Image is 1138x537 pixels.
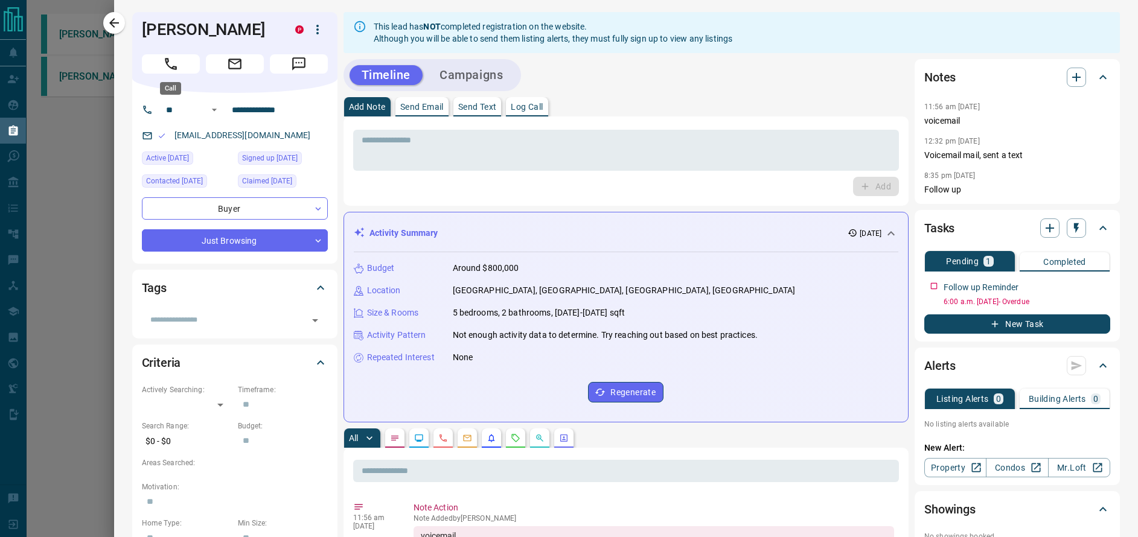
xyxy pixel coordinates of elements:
svg: Emails [462,433,472,443]
div: Buyer [142,197,328,220]
a: Mr.Loft [1048,458,1110,477]
p: Areas Searched: [142,457,328,468]
h2: Notes [924,68,956,87]
p: voicemail [924,115,1110,127]
h2: Showings [924,500,976,519]
p: [GEOGRAPHIC_DATA], [GEOGRAPHIC_DATA], [GEOGRAPHIC_DATA], [GEOGRAPHIC_DATA] [453,284,796,297]
span: Active [DATE] [146,152,189,164]
p: Note Action [414,501,895,514]
div: Alerts [924,351,1110,380]
p: Listing Alerts [936,395,989,403]
button: Open [207,103,222,117]
p: 11:56 am [DATE] [924,103,980,111]
p: Log Call [511,103,543,111]
p: Around $800,000 [453,262,519,275]
p: Location [367,284,401,297]
p: 1 [986,257,991,265]
p: 12:32 pm [DATE] [924,137,980,145]
p: Home Type: [142,518,232,529]
p: All [349,434,359,442]
p: Add Note [349,103,386,111]
p: 5 bedrooms, 2 bathrooms, [DATE]-[DATE] sqft [453,307,625,319]
strong: NOT [423,22,440,31]
div: Tue Oct 14 2025 [142,174,232,191]
p: Completed [1043,258,1086,266]
p: Repeated Interest [367,351,435,364]
p: Activity Pattern [367,329,426,342]
p: 6:00 a.m. [DATE] - Overdue [944,296,1110,307]
div: Call [160,82,181,95]
p: Timeframe: [238,384,328,395]
p: Actively Searching: [142,384,232,395]
p: Send Email [400,103,444,111]
p: Follow up Reminder [944,281,1018,294]
span: Email [206,54,264,74]
p: Send Text [458,103,497,111]
p: Motivation: [142,481,328,492]
button: Regenerate [588,382,663,402]
p: New Alert: [924,442,1110,454]
div: Activity Summary[DATE] [354,222,899,244]
p: Pending [946,257,979,265]
button: New Task [924,314,1110,334]
span: Call [142,54,200,74]
p: Budget: [238,421,328,431]
span: Claimed [DATE] [242,175,292,187]
div: Showings [924,495,1110,524]
span: Message [270,54,328,74]
button: Campaigns [427,65,515,85]
p: $0 - $0 [142,431,232,451]
svg: Agent Actions [559,433,569,443]
div: Criteria [142,348,328,377]
p: [DATE] [860,228,881,239]
p: Not enough activity data to determine. Try reaching out based on best practices. [453,329,758,342]
svg: Requests [511,433,520,443]
div: Sun Oct 12 2025 [238,174,328,191]
h2: Tasks [924,218,954,238]
div: property.ca [295,25,304,34]
h1: [PERSON_NAME] [142,20,277,39]
p: 0 [1093,395,1098,403]
h2: Alerts [924,356,956,375]
p: Search Range: [142,421,232,431]
div: Sun Oct 12 2025 [238,151,328,168]
p: 0 [996,395,1001,403]
p: Voicemail mail, sent a text [924,149,1110,162]
a: [EMAIL_ADDRESS][DOMAIN_NAME] [174,130,311,140]
svg: Listing Alerts [487,433,496,443]
div: Just Browsing [142,229,328,252]
p: Size & Rooms [367,307,419,319]
span: Contacted [DATE] [146,175,203,187]
p: Min Size: [238,518,328,529]
p: 8:35 pm [DATE] [924,171,976,180]
div: Tasks [924,214,1110,243]
p: [DATE] [353,522,395,530]
span: Signed up [DATE] [242,152,298,164]
a: Property [924,458,986,477]
p: No listing alerts available [924,419,1110,430]
p: 11:56 am [353,513,395,522]
svg: Email Valid [158,132,166,140]
p: Building Alerts [1029,395,1086,403]
h2: Tags [142,278,167,297]
p: Note Added by [PERSON_NAME] [414,514,895,523]
svg: Opportunities [535,433,545,443]
svg: Calls [438,433,448,443]
p: None [453,351,473,364]
p: Follow up [924,183,1110,196]
p: Activity Summary [369,227,438,240]
div: Sun Oct 12 2025 [142,151,232,168]
p: Budget [367,262,395,275]
svg: Lead Browsing Activity [414,433,424,443]
div: Tags [142,273,328,302]
div: This lead has completed registration on the website. Although you will be able to send them listi... [374,16,733,49]
button: Open [307,312,324,329]
a: Condos [986,458,1048,477]
svg: Notes [390,433,400,443]
h2: Criteria [142,353,181,372]
div: Notes [924,63,1110,92]
button: Timeline [350,65,423,85]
